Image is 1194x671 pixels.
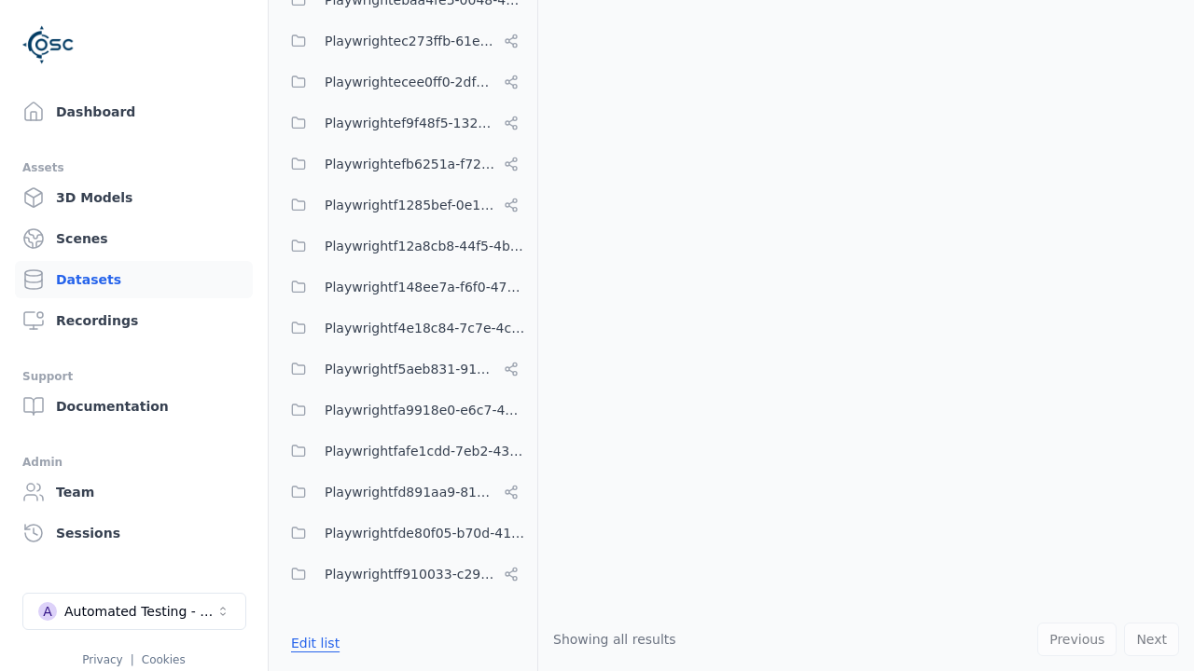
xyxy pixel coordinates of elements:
[280,227,526,265] button: Playwrightf12a8cb8-44f5-4bf0-b292-721ddd8e7e42
[15,514,253,552] a: Sessions
[280,350,526,388] button: Playwrightf5aeb831-9105-46b5-9a9b-c943ac435ad3
[325,153,496,175] span: Playwrightefb6251a-f72e-4cb7-bc11-185fbdc8734c
[325,358,496,380] span: Playwrightf5aeb831-9105-46b5-9a9b-c943ac435ad3
[22,19,75,71] img: Logo
[280,391,526,429] button: Playwrightfa9918e0-e6c7-48e0-9ade-ec9b0f0d9008
[15,93,253,130] a: Dashboard
[325,235,526,257] span: Playwrightf12a8cb8-44f5-4bf0-b292-721ddd8e7e42
[22,593,246,630] button: Select a workspace
[325,30,496,52] span: Playwrightec273ffb-61ea-45e5-a16f-f2326c02251a
[280,555,526,593] button: Playwrightff910033-c297-413c-9627-78f34a067480
[325,317,526,339] span: Playwrightf4e18c84-7c7e-4c28-bfa4-7be69262452c
[325,112,496,134] span: Playwrightef9f48f5-132c-420e-ba19-65a3bd8c2253
[325,563,496,585] span: Playwrightff910033-c297-413c-9627-78f34a067480
[280,432,526,470] button: Playwrightfafe1cdd-7eb2-4390-bfe1-ed4773ecffac
[22,157,245,179] div: Assets
[325,194,496,216] span: Playwrightf1285bef-0e1f-4916-a3c2-d80ed4e692e1
[22,451,245,473] div: Admin
[325,481,496,503] span: Playwrightfd891aa9-817c-4b53-b4a5-239ad8786b13
[280,309,526,347] button: Playwrightf4e18c84-7c7e-4c28-bfa4-7be69262452c
[15,220,253,257] a: Scenes
[325,522,526,544] span: Playwrightfde80f05-b70d-4104-ad1c-b71865a0eedf
[280,145,526,183] button: Playwrightefb6251a-f72e-4cb7-bc11-185fbdc8734c
[280,473,526,511] button: Playwrightfd891aa9-817c-4b53-b4a5-239ad8786b13
[15,261,253,298] a: Datasets
[82,653,122,666] a: Privacy
[280,626,351,660] button: Edit list
[64,602,215,621] div: Automated Testing - Playwright
[131,653,134,666] span: |
[280,22,526,60] button: Playwrightec273ffb-61ea-45e5-a16f-f2326c02251a
[280,104,526,142] button: Playwrightef9f48f5-132c-420e-ba19-65a3bd8c2253
[325,440,526,462] span: Playwrightfafe1cdd-7eb2-4390-bfe1-ed4773ecffac
[38,602,57,621] div: A
[15,302,253,339] a: Recordings
[553,632,676,647] span: Showing all results
[15,388,253,425] a: Documentation
[325,71,496,93] span: Playwrightecee0ff0-2df5-41ca-bc9d-ef70750fb77f
[280,268,526,306] button: Playwrightf148ee7a-f6f0-478b-8659-42bd4a5eac88
[280,514,526,552] button: Playwrightfde80f05-b70d-4104-ad1c-b71865a0eedf
[280,63,526,101] button: Playwrightecee0ff0-2df5-41ca-bc9d-ef70750fb77f
[15,179,253,216] a: 3D Models
[15,473,253,511] a: Team
[280,186,526,224] button: Playwrightf1285bef-0e1f-4916-a3c2-d80ed4e692e1
[142,653,186,666] a: Cookies
[325,399,526,421] span: Playwrightfa9918e0-e6c7-48e0-9ade-ec9b0f0d9008
[22,365,245,388] div: Support
[325,276,526,298] span: Playwrightf148ee7a-f6f0-478b-8659-42bd4a5eac88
